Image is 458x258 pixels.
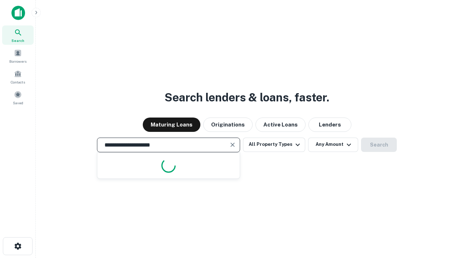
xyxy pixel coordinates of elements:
[255,118,306,132] button: Active Loans
[2,46,34,66] a: Borrowers
[11,6,25,20] img: capitalize-icon.png
[422,201,458,235] iframe: Chat Widget
[2,88,34,107] a: Saved
[2,25,34,45] a: Search
[11,38,24,43] span: Search
[9,58,26,64] span: Borrowers
[243,138,305,152] button: All Property Types
[143,118,200,132] button: Maturing Loans
[165,89,329,106] h3: Search lenders & loans, faster.
[11,79,25,85] span: Contacts
[13,100,23,106] span: Saved
[308,138,358,152] button: Any Amount
[228,140,238,150] button: Clear
[2,67,34,86] a: Contacts
[203,118,253,132] button: Originations
[308,118,351,132] button: Lenders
